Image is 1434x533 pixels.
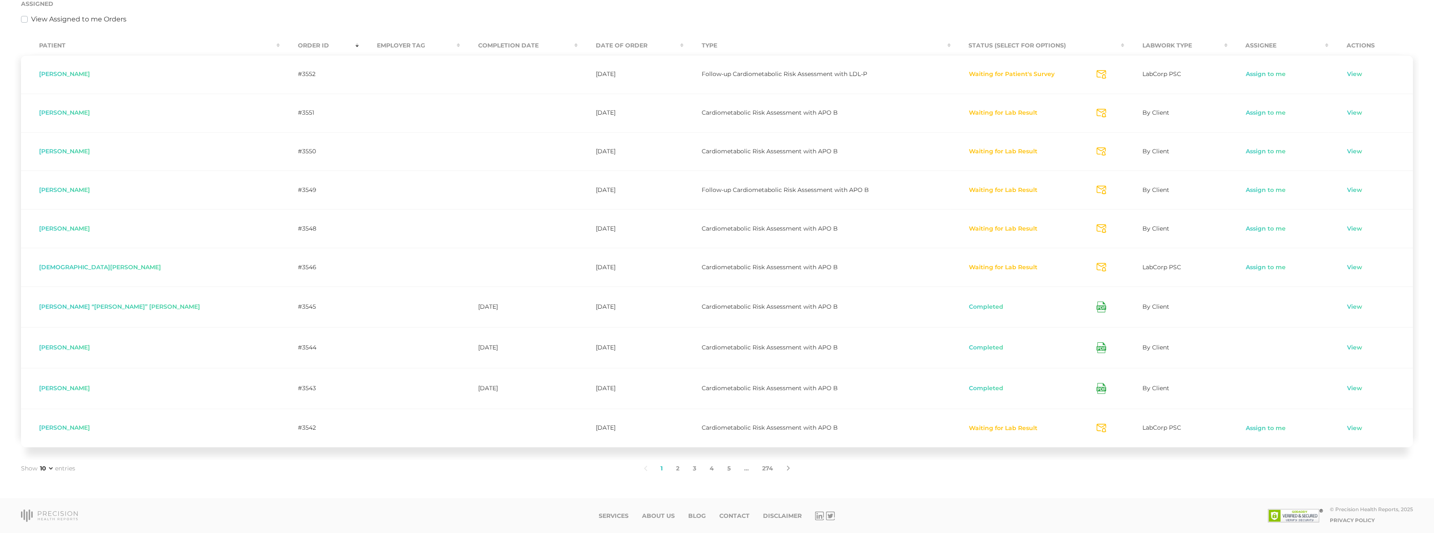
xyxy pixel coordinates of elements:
a: Assign to me [1246,109,1287,117]
span: By Client [1142,384,1169,392]
button: Waiting for Lab Result [969,424,1038,433]
td: [DATE] [578,55,684,94]
td: [DATE] [460,286,578,327]
a: 2 [670,460,687,478]
th: Patient : activate to sort column ascending [21,36,280,55]
span: LabCorp PSC [1142,70,1181,78]
a: View [1347,225,1363,233]
a: About Us [642,512,675,520]
button: Completed [969,384,1004,393]
span: [PERSON_NAME] [39,344,90,351]
span: [PERSON_NAME] [39,147,90,155]
span: [DEMOGRAPHIC_DATA][PERSON_NAME] [39,263,161,271]
a: Contact [719,512,750,520]
td: [DATE] [578,171,684,209]
label: Show entries [21,464,75,473]
a: Assign to me [1246,147,1287,156]
span: By Client [1142,225,1169,232]
span: [PERSON_NAME] “[PERSON_NAME]” [PERSON_NAME] [39,303,200,310]
span: Cardiometabolic Risk Assessment with APO B [702,225,838,232]
button: Completed [969,303,1004,311]
a: Assign to me [1246,225,1287,233]
td: #3546 [280,248,359,286]
a: Assign to me [1246,186,1287,194]
img: SSL site seal - click to verify [1268,509,1323,522]
th: Order ID : activate to sort column ascending [280,36,359,55]
a: View [1347,186,1363,194]
span: Cardiometabolic Risk Assessment with APO B [702,303,838,310]
a: View [1347,263,1363,272]
a: View [1347,424,1363,433]
a: View [1347,70,1363,79]
span: By Client [1142,303,1169,310]
button: Waiting for Patient's Survey [969,70,1055,79]
th: Date Of Order : activate to sort column ascending [578,36,684,55]
td: #3549 [280,171,359,209]
th: Assignee : activate to sort column ascending [1228,36,1329,55]
td: #3551 [280,94,359,132]
a: Blog [688,512,706,520]
label: View Assigned to me Orders [31,14,126,24]
th: Employer Tag : activate to sort column ascending [359,36,460,55]
button: Waiting for Lab Result [969,263,1038,272]
svg: Send Notification [1097,70,1106,79]
td: #3542 [280,409,359,447]
span: Cardiometabolic Risk Assessment with APO B [702,263,838,271]
span: [PERSON_NAME] [39,424,90,431]
td: [DATE] [578,409,684,447]
svg: Send Notification [1097,424,1106,433]
a: View [1347,109,1363,117]
td: [DATE] [578,94,684,132]
td: [DATE] [578,327,684,368]
button: Waiting for Lab Result [969,186,1038,194]
span: Cardiometabolic Risk Assessment with APO B [702,424,838,431]
td: #3544 [280,327,359,368]
th: Labwork Type : activate to sort column ascending [1124,36,1228,55]
a: 4 [703,460,721,478]
td: [DATE] [460,327,578,368]
a: View [1347,303,1363,311]
td: [DATE] [578,248,684,286]
td: #3552 [280,55,359,94]
svg: Send Notification [1097,186,1106,194]
select: Showentries [38,464,54,473]
td: #3548 [280,209,359,248]
svg: Send Notification [1097,263,1106,272]
span: By Client [1142,186,1169,194]
td: #3550 [280,132,359,171]
span: Cardiometabolic Risk Assessment with APO B [702,147,838,155]
a: View [1347,344,1363,352]
span: [PERSON_NAME] [39,70,90,78]
svg: Send Notification [1097,147,1106,156]
label: Assigned [21,0,53,8]
a: View [1347,147,1363,156]
span: [PERSON_NAME] [39,225,90,232]
span: Follow-up Cardiometabolic Risk Assessment with LDL-P [702,70,867,78]
a: 274 [756,460,780,478]
a: Privacy Policy [1330,517,1375,523]
span: Follow-up Cardiometabolic Risk Assessment with APO B [702,186,869,194]
span: [PERSON_NAME] [39,384,90,392]
a: Services [599,512,629,520]
a: Assign to me [1246,70,1287,79]
span: [PERSON_NAME] [39,186,90,194]
td: [DATE] [578,209,684,248]
td: [DATE] [578,368,684,409]
a: 3 [687,460,703,478]
span: By Client [1142,147,1169,155]
td: [DATE] [460,368,578,409]
td: [DATE] [578,286,684,327]
div: © Precision Health Reports, 2025 [1330,506,1413,512]
td: #3543 [280,368,359,409]
th: Actions [1329,36,1413,55]
button: Waiting for Lab Result [969,147,1038,156]
button: Completed [969,344,1004,352]
a: View [1347,384,1363,393]
span: Cardiometabolic Risk Assessment with APO B [702,344,838,351]
span: By Client [1142,344,1169,351]
a: Assign to me [1246,424,1287,433]
th: Type : activate to sort column ascending [684,36,951,55]
a: Disclaimer [763,512,802,520]
svg: Send Notification [1097,109,1106,118]
button: Waiting for Lab Result [969,225,1038,233]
